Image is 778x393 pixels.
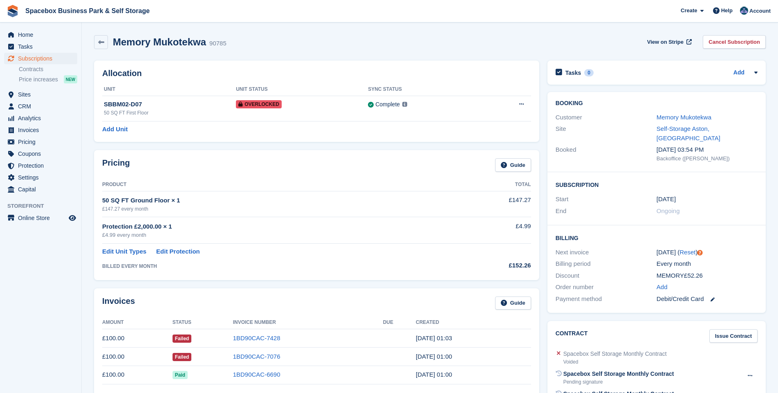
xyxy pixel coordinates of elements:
span: View on Stripe [647,38,684,46]
a: menu [4,172,77,183]
time: 2025-06-18 00:00:47 UTC [416,371,452,378]
div: Next invoice [556,248,657,257]
th: Status [173,316,233,329]
span: Invoices [18,124,67,136]
span: Home [18,29,67,40]
a: Reset [679,249,695,256]
div: Every month [657,259,758,269]
span: Account [749,7,771,15]
span: Storefront [7,202,81,210]
a: View on Stripe [644,35,693,49]
span: Overlocked [236,100,282,108]
a: Issue Contract [709,329,758,343]
a: Guide [495,296,531,310]
span: Capital [18,184,67,195]
div: Pending signature [563,378,674,386]
th: Total [452,178,531,191]
a: Add Unit [102,125,128,134]
a: menu [4,29,77,40]
h2: Pricing [102,158,130,172]
a: Edit Protection [156,247,200,256]
a: Preview store [67,213,77,223]
h2: Tasks [565,69,581,76]
div: Protection £2,000.00 × 1 [102,222,452,231]
div: NEW [64,75,77,83]
div: £147.27 every month [102,205,452,213]
td: £100.00 [102,348,173,366]
a: menu [4,160,77,171]
a: menu [4,124,77,136]
a: 1BD90CAC-6690 [233,371,280,378]
a: Cancel Subscription [703,35,766,49]
td: £100.00 [102,366,173,384]
a: 1BD90CAC-7076 [233,353,280,360]
div: £152.26 [452,261,531,270]
div: Spacebox Self Storage Monthly Contract [563,370,674,378]
span: Coupons [18,148,67,159]
h2: Subscription [556,180,758,189]
a: menu [4,212,77,224]
div: £4.99 every month [102,231,452,239]
span: Price increases [19,76,58,83]
a: Add [733,68,744,78]
span: CRM [18,101,67,112]
th: Amount [102,316,173,329]
time: 2025-06-18 00:00:00 UTC [657,195,676,204]
div: Booked [556,145,657,162]
time: 2025-07-18 00:00:20 UTC [416,353,452,360]
span: Protection [18,160,67,171]
a: 1BD90CAC-7428 [233,335,280,341]
a: Contracts [19,65,77,73]
span: Settings [18,172,67,183]
a: menu [4,148,77,159]
th: Unit [102,83,236,96]
div: 50 SQ FT Ground Floor × 1 [102,196,452,205]
span: Failed [173,335,192,343]
th: Invoice Number [233,316,383,329]
a: Price increases NEW [19,75,77,84]
th: Due [383,316,416,329]
h2: Booking [556,100,758,107]
span: Pricing [18,136,67,148]
div: Spacebox Self Storage Monthly Contract [563,350,667,358]
div: 0 [584,69,594,76]
a: menu [4,89,77,100]
h2: Memory Mukotekwa [113,36,206,47]
a: menu [4,53,77,64]
a: menu [4,101,77,112]
div: [DATE] 03:54 PM [657,145,758,155]
div: Start [556,195,657,204]
a: menu [4,184,77,195]
div: Order number [556,283,657,292]
div: Discount [556,271,657,281]
a: Edit Unit Types [102,247,146,256]
span: Ongoing [657,207,680,214]
span: Tasks [18,41,67,52]
span: Failed [173,353,192,361]
span: Analytics [18,112,67,124]
span: Online Store [18,212,67,224]
img: icon-info-grey-7440780725fd019a000dd9b08b2336e03edf1995a4989e88bcd33f0948082b44.svg [402,102,407,107]
a: Add [657,283,668,292]
span: Subscriptions [18,53,67,64]
div: Backoffice ([PERSON_NAME]) [657,155,758,163]
div: BILLED EVERY MONTH [102,263,452,270]
div: SBBM02-D07 [104,100,236,109]
th: Product [102,178,452,191]
time: 2025-08-18 00:03:43 UTC [416,335,452,341]
th: Unit Status [236,83,368,96]
h2: Billing [556,234,758,242]
h2: Contract [556,329,588,343]
td: £100.00 [102,329,173,348]
div: MEMORY£52.26 [657,271,758,281]
span: Paid [173,371,188,379]
div: Payment method [556,294,657,304]
a: Spacebox Business Park & Self Storage [22,4,153,18]
a: Self-Storage Aston, [GEOGRAPHIC_DATA] [657,125,720,141]
div: Debit/Credit Card [657,294,758,304]
span: Sites [18,89,67,100]
div: Voided [563,358,667,366]
div: [DATE] ( ) [657,248,758,257]
div: Complete [375,100,400,109]
span: Help [721,7,733,15]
